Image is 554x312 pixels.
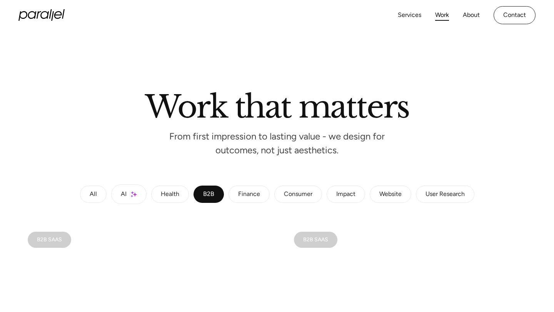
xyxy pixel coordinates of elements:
[494,6,536,24] a: Contact
[162,133,392,154] p: From first impression to lasting value - we design for outcomes, not just aesthetics.
[203,192,214,197] div: B2B
[379,192,402,197] div: Website
[463,10,480,21] a: About
[303,238,328,242] div: B2B SAAS
[426,192,465,197] div: User Research
[90,192,97,197] div: All
[37,238,62,242] div: B2B SAAS
[58,92,496,118] h2: Work that matters
[18,9,65,21] a: home
[435,10,449,21] a: Work
[238,192,260,197] div: Finance
[121,192,127,197] div: AI
[284,192,312,197] div: Consumer
[398,10,421,21] a: Services
[336,192,355,197] div: Impact
[161,192,179,197] div: Health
